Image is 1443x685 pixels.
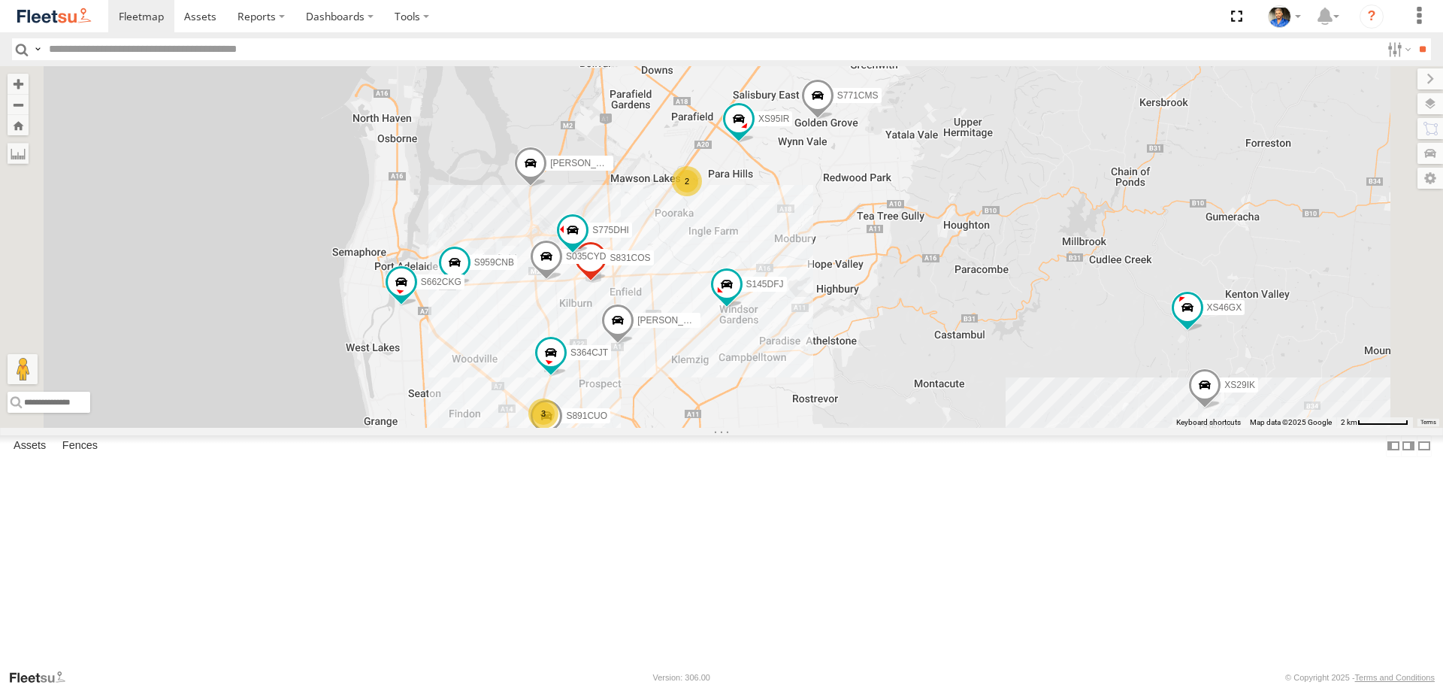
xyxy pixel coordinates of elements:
span: S145DFJ [746,280,784,290]
label: Measure [8,143,29,164]
div: Matt Draper [1263,5,1306,28]
span: S662CKG [421,277,461,288]
span: S364CJT [570,347,608,358]
span: XS95IR [758,114,789,125]
div: © Copyright 2025 - [1285,673,1435,682]
label: Dock Summary Table to the Left [1386,435,1401,457]
span: 2 km [1341,418,1357,426]
label: Map Settings [1417,168,1443,189]
button: Map scale: 2 km per 64 pixels [1336,417,1413,428]
span: XS46GX [1207,302,1242,313]
span: Map data ©2025 Google [1250,418,1332,426]
button: Zoom in [8,74,29,94]
label: Search Filter Options [1381,38,1414,60]
span: S831COS [610,253,651,264]
a: Visit our Website [8,670,77,685]
span: S891CUO [566,411,607,421]
button: Drag Pegman onto the map to open Street View [8,354,38,384]
img: fleetsu-logo-horizontal.svg [15,6,93,26]
label: Dock Summary Table to the Right [1401,435,1416,457]
label: Fences [55,436,105,457]
i: ? [1360,5,1384,29]
label: Hide Summary Table [1417,435,1432,457]
button: Zoom Home [8,115,29,135]
a: Terms (opens in new tab) [1420,419,1436,425]
label: Assets [6,436,53,457]
span: S775DHI [592,226,629,236]
span: XS29IK [1224,380,1255,390]
span: [PERSON_NAME] [637,316,712,326]
label: Search Query [32,38,44,60]
button: Keyboard shortcuts [1176,417,1241,428]
span: S771CMS [837,91,879,102]
span: S959CNB [474,258,514,268]
div: Version: 306.00 [653,673,710,682]
div: 3 [528,399,558,429]
div: 2 [672,166,702,196]
button: Zoom out [8,94,29,115]
span: [PERSON_NAME] [550,158,625,168]
span: S035CYD [566,251,606,262]
a: Terms and Conditions [1355,673,1435,682]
